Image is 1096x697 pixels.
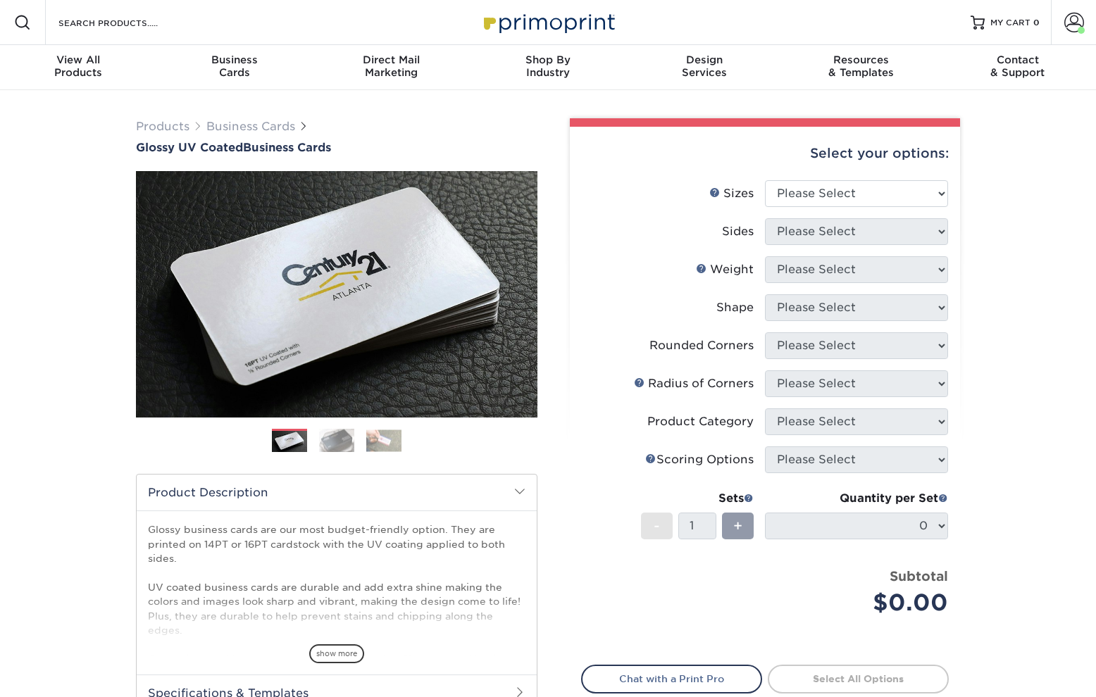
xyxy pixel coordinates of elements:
div: Select your options: [581,127,949,180]
span: 0 [1033,18,1040,27]
h2: Product Description [137,475,537,510]
div: Sizes [709,185,754,202]
span: Business [156,54,313,66]
div: Rounded Corners [649,337,754,354]
div: Industry [470,54,626,79]
div: Radius of Corners [634,375,754,392]
span: Shop By [470,54,626,66]
span: + [733,515,742,536]
a: Select All Options [768,665,949,693]
img: Business Cards 02 [319,428,354,453]
div: Cards [156,54,313,79]
span: Glossy UV Coated [136,141,243,154]
img: Business Cards 01 [272,424,307,459]
div: Product Category [647,413,754,430]
img: Glossy UV Coated 01 [136,94,537,495]
span: Design [626,54,783,66]
a: Glossy UV CoatedBusiness Cards [136,141,537,154]
span: Resources [783,54,939,66]
div: Quantity per Set [765,490,948,507]
a: Chat with a Print Pro [581,665,762,693]
div: Weight [696,261,754,278]
a: Direct MailMarketing [313,45,470,90]
a: Products [136,120,189,133]
strong: Subtotal [890,568,948,584]
a: Business Cards [206,120,295,133]
div: & Support [940,54,1096,79]
a: Shop ByIndustry [470,45,626,90]
span: Direct Mail [313,54,470,66]
span: MY CART [990,17,1030,29]
a: BusinessCards [156,45,313,90]
span: - [654,515,660,536]
h1: Business Cards [136,141,537,154]
div: Scoring Options [645,451,754,468]
div: Shape [716,299,754,316]
input: SEARCH PRODUCTS..... [57,14,194,31]
img: Primoprint [478,7,618,37]
span: Contact [940,54,1096,66]
span: show more [309,644,364,663]
div: Sets [641,490,754,507]
a: Contact& Support [940,45,1096,90]
div: Sides [722,223,754,240]
a: Resources& Templates [783,45,939,90]
div: Marketing [313,54,470,79]
div: & Templates [783,54,939,79]
a: DesignServices [626,45,783,90]
div: $0.00 [776,586,948,620]
img: Business Cards 03 [366,429,401,451]
div: Services [626,54,783,79]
